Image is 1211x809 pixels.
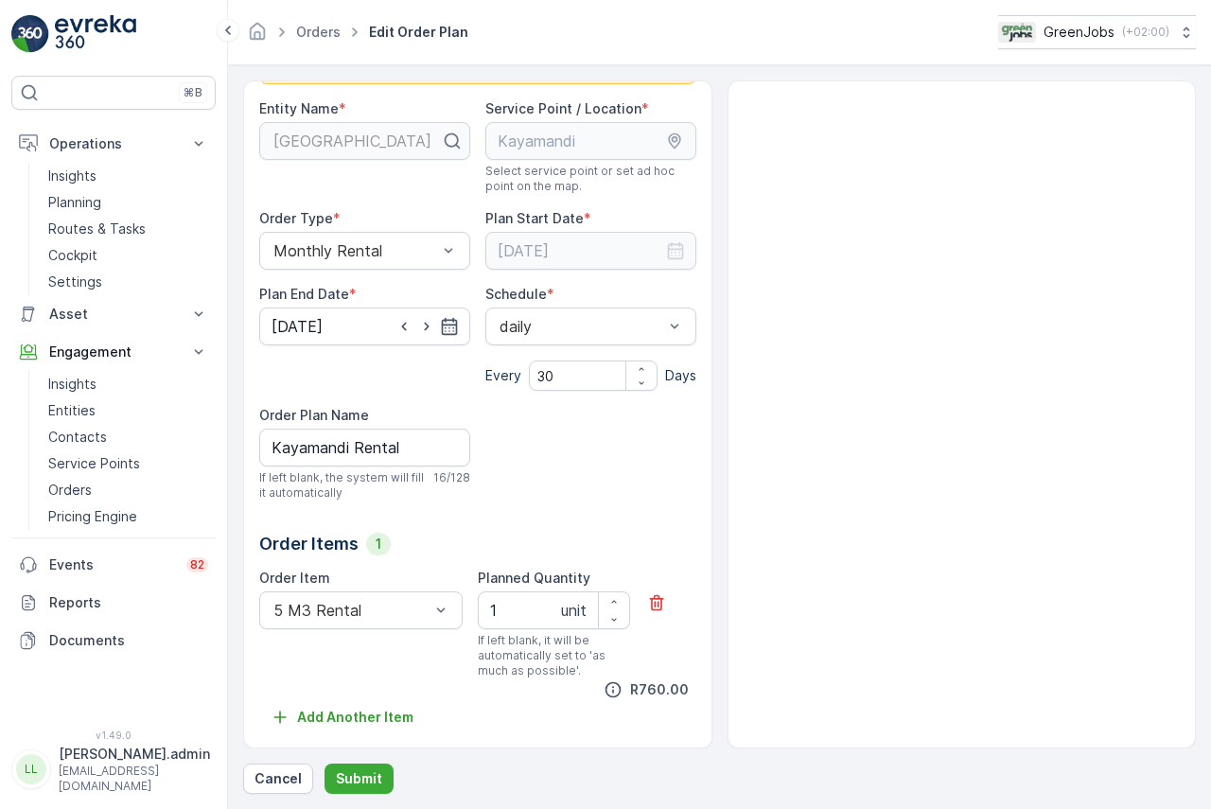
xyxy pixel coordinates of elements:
span: Edit Order Plan [365,23,472,42]
a: Insights [41,163,216,189]
p: Orders [48,481,92,500]
label: Planned Quantity [478,570,590,586]
a: Pricing Engine [41,503,216,530]
p: Reports [49,593,208,612]
p: Pricing Engine [48,507,137,526]
p: Add Another Item [297,708,413,727]
span: Select service point or set ad hoc point on the map. [485,164,696,194]
p: 16 / 128 [433,470,470,485]
p: Order Items [259,531,359,557]
button: Cancel [243,764,313,794]
input: dd/mm/yyyy [485,232,696,270]
p: unit [561,599,587,622]
a: Events82 [11,546,216,584]
a: Settings [41,269,216,295]
button: LL[PERSON_NAME].admin[EMAIL_ADDRESS][DOMAIN_NAME] [11,745,216,794]
a: Service Points [41,450,216,477]
p: Days [665,366,696,385]
a: Homepage [247,28,268,44]
p: [PERSON_NAME].admin [59,745,210,764]
p: ⌘B [184,85,202,100]
label: Entity Name [259,100,339,116]
p: Routes & Tasks [48,220,146,238]
p: Planning [48,193,101,212]
label: Schedule [485,286,547,302]
button: Add Another Item [259,702,425,732]
p: Insights [48,167,97,185]
div: LL [16,754,46,784]
p: Cancel [254,769,302,788]
label: Order Plan Name [259,407,369,423]
p: Every [485,366,521,385]
a: Orders [296,24,341,40]
p: Operations [49,134,178,153]
button: GreenJobs(+02:00) [998,15,1196,49]
p: Submit [336,769,382,788]
input: Kayamandi [485,122,696,160]
span: v 1.49.0 [11,730,216,741]
p: [EMAIL_ADDRESS][DOMAIN_NAME] [59,764,210,794]
span: R760.00 [630,681,689,697]
p: Insights [48,375,97,394]
a: Contacts [41,424,216,450]
button: Submit [325,764,394,794]
p: ( +02:00 ) [1122,25,1169,40]
a: Routes & Tasks [41,216,216,242]
p: Asset [49,305,178,324]
button: R760.00 [596,678,696,701]
img: Green_Jobs_Logo.png [998,22,1036,43]
a: Documents [11,622,216,660]
button: Operations [11,125,216,163]
button: Engagement [11,333,216,371]
a: Planning [41,189,216,216]
img: logo_light-DOdMpM7g.png [55,15,136,53]
img: logo [11,15,49,53]
input: dd/mm/yyyy [259,308,470,345]
p: Events [49,555,175,574]
span: If left blank, the system will fill it automatically [259,470,426,501]
p: Engagement [49,343,178,361]
label: Order Item [259,570,330,586]
label: Plan Start Date [485,210,584,226]
label: Plan End Date [259,286,349,302]
a: Entities [41,397,216,424]
label: Order Type [259,210,333,226]
a: Reports [11,584,216,622]
p: Documents [49,631,208,650]
p: Settings [48,273,102,291]
p: Contacts [48,428,107,447]
p: 82 [190,557,204,572]
p: Entities [48,401,96,420]
p: GreenJobs [1044,23,1114,42]
p: Cockpit [48,246,97,265]
p: 1 [374,535,383,554]
button: Asset [11,295,216,333]
a: Insights [41,371,216,397]
a: Orders [41,477,216,503]
span: If left blank, it will be automatically set to 'as much as possible'. [478,633,630,678]
label: Service Point / Location [485,100,641,116]
p: Service Points [48,454,140,473]
a: Cockpit [41,242,216,269]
